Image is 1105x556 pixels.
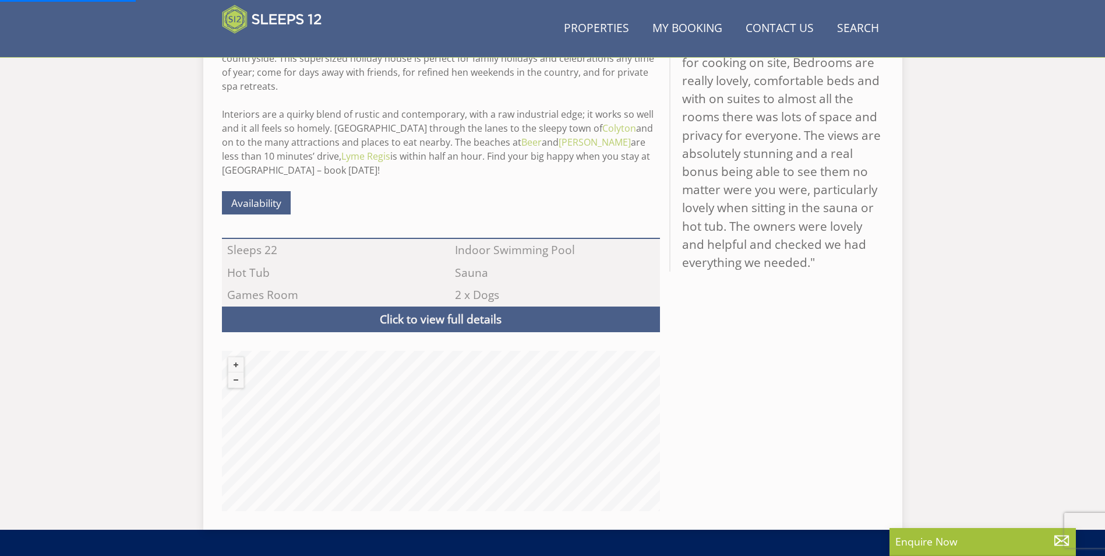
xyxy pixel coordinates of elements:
[741,16,818,42] a: Contact Us
[216,41,338,51] iframe: Customer reviews powered by Trustpilot
[341,150,390,163] a: Lyme Regis
[450,284,660,306] li: 2 x Dogs
[832,16,884,42] a: Search
[895,534,1070,549] p: Enquire Now
[648,16,727,42] a: My Booking
[222,239,432,261] li: Sleeps 22
[222,351,660,511] canvas: Map
[222,262,432,284] li: Hot Tub
[450,239,660,261] li: Indoor Swimming Pool
[222,191,291,214] a: Availability
[559,16,634,42] a: Properties
[450,262,660,284] li: Sauna
[602,122,636,135] a: Colyton
[559,136,631,149] a: [PERSON_NAME]
[222,307,660,333] a: Click to view full details
[521,136,542,149] a: Beer
[228,357,243,372] button: Zoom in
[222,284,432,306] li: Games Room
[228,372,243,388] button: Zoom out
[222,5,322,34] img: Sleeps 12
